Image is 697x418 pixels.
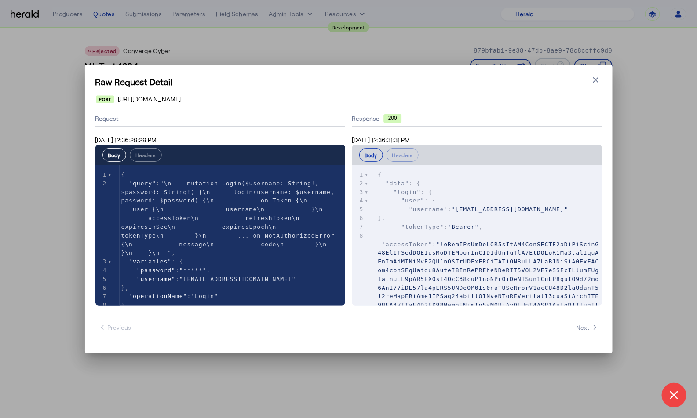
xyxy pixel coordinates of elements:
span: "query" [129,180,156,187]
div: 1 [352,170,365,179]
div: 7 [95,292,108,301]
div: 3 [95,257,108,266]
span: : { [378,189,433,195]
div: Request [95,111,345,127]
span: Next [577,323,598,332]
span: : [378,206,569,213]
button: Previous [95,320,135,335]
span: "[EMAIL_ADDRESS][DOMAIN_NAME]" [452,206,568,213]
div: 2 [95,179,108,188]
span: "tokenType" [401,223,444,230]
div: 8 [352,231,365,240]
button: Body [102,148,126,162]
span: : { [378,197,437,204]
span: }, [121,285,129,291]
span: } [121,302,125,308]
div: 4 [95,266,108,275]
span: "variables" [129,258,172,265]
button: Headers [387,148,419,162]
div: 4 [352,196,365,205]
span: "user" [401,197,424,204]
span: "\n mutation Login($username: String!, $password: String!) {\n login(username: $username, passwor... [121,180,350,256]
span: "operationName" [129,293,187,299]
span: : , [121,267,211,274]
span: "username" [137,276,175,282]
span: : { [121,258,183,265]
button: Headers [130,148,162,162]
h1: Raw Request Detail [95,76,602,88]
span: "Bearer" [448,223,479,230]
span: : , [121,180,350,256]
span: : , [378,223,483,230]
div: 7 [352,223,365,231]
span: : [121,293,219,299]
div: Response [352,114,602,123]
div: 2 [352,179,365,188]
text: 200 [388,115,397,121]
div: 1 [95,170,108,179]
span: "password" [137,267,175,274]
span: "[EMAIL_ADDRESS][DOMAIN_NAME]" [179,276,296,282]
button: Next [573,320,602,335]
span: [DATE] 12:36:29:29 PM [95,136,157,144]
span: : { [378,180,421,187]
div: 5 [95,275,108,284]
span: Previous [99,323,131,332]
span: : [121,276,296,282]
span: "username" [409,206,448,213]
span: { [378,171,382,178]
span: "data" [386,180,409,187]
span: [URL][DOMAIN_NAME] [118,95,181,104]
span: "login" [394,189,421,195]
div: 6 [95,284,108,292]
button: Body [359,148,383,162]
span: }, [378,215,386,221]
span: "accessToken" [382,241,432,248]
span: { [121,171,125,178]
span: [DATE] 12:36:31:31 PM [352,136,410,144]
div: 8 [95,301,108,310]
div: 3 [352,188,365,197]
span: "Login" [191,293,218,299]
div: 5 [352,205,365,214]
div: 6 [352,214,365,223]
